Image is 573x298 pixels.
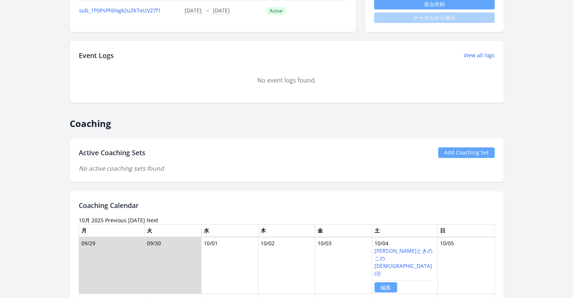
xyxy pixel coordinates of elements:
[266,7,286,15] span: Active
[144,224,201,237] th: 火
[79,164,495,173] p: No active coaching sets found
[79,50,114,61] h2: Event Logs
[374,247,432,277] a: [PERSON_NAME]ときのこの[DEMOGRAPHIC_DATA](3)
[79,147,145,158] h2: Active Coaching Sets
[79,7,161,14] a: sub_1P0PsPF6Ngk2uZKTeIzV27f1
[79,217,104,224] time: 10月 2025
[147,217,158,224] a: Next
[201,237,258,294] td: 10/01
[372,237,437,294] td: 10/04
[79,200,495,211] h2: Coaching Calendar
[79,224,144,237] th: 月
[70,112,504,129] h2: Coaching
[315,237,372,294] td: 10/03
[79,237,144,294] td: 09/29
[372,224,437,237] th: 土
[374,12,495,23] span: チャネルから退出
[315,224,372,237] th: 金
[105,217,127,224] a: Previous
[185,7,202,14] button: [DATE]
[438,147,495,158] a: Add Coaching Set
[437,237,494,294] td: 10/05
[144,237,201,294] td: 09/30
[374,282,397,292] a: 編集
[437,224,494,237] th: 日
[258,224,315,237] th: 木
[79,76,495,85] div: No event logs found.
[201,224,258,237] th: 水
[258,237,315,294] td: 10/02
[205,7,210,14] span: →
[128,217,145,224] a: [DATE]
[464,52,495,59] a: View all logs
[213,7,230,14] button: [DATE]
